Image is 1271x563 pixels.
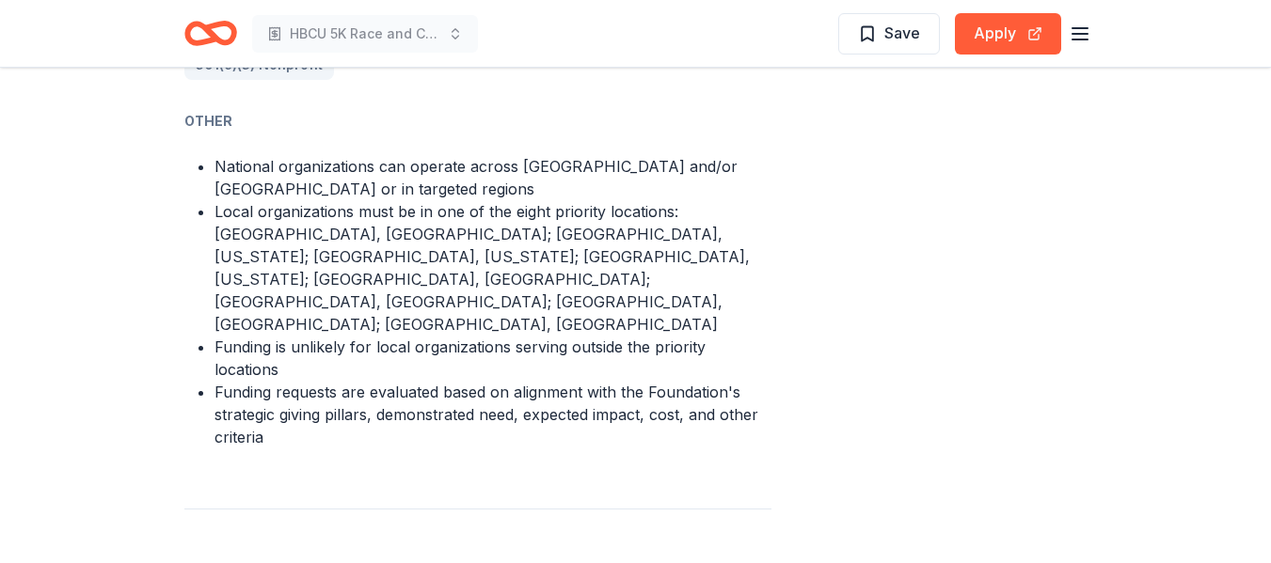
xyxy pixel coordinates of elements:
[290,23,440,45] span: HBCU 5K Race and Community Festival
[214,336,771,381] li: Funding is unlikely for local organizations serving outside the priority locations
[184,110,771,133] div: Other
[838,13,940,55] button: Save
[214,155,771,200] li: National organizations can operate across [GEOGRAPHIC_DATA] and/or [GEOGRAPHIC_DATA] or in target...
[884,21,920,45] span: Save
[252,15,478,53] button: HBCU 5K Race and Community Festival
[214,381,771,448] li: Funding requests are evaluated based on alignment with the Foundation's strategic giving pillars,...
[955,13,1061,55] button: Apply
[214,200,771,336] li: Local organizations must be in one of the eight priority locations: [GEOGRAPHIC_DATA], [GEOGRAPHI...
[184,11,237,55] a: Home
